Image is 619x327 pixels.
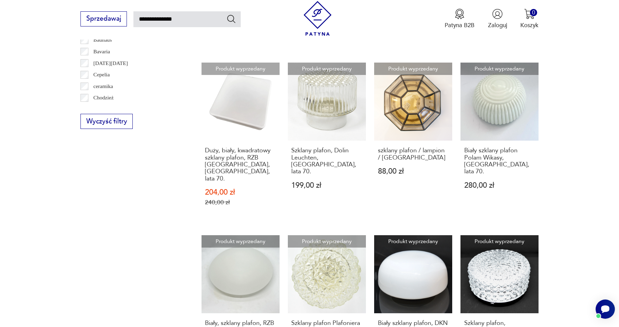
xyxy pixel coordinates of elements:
[520,9,539,29] button: 0Koszyk
[488,21,507,29] p: Zaloguj
[445,9,475,29] a: Ikona medaluPatyna B2B
[226,14,236,24] button: Szukaj
[530,9,537,16] div: 0
[378,147,449,161] h3: szklany plafon / lampion / [GEOGRAPHIC_DATA]
[205,199,276,206] p: 240,00 zł
[94,105,113,114] p: Ćmielów
[300,1,335,36] img: Patyna - sklep z meblami i dekoracjami vintage
[464,147,535,175] h3: Biały szklany plafon Polam Wikasy, [GEOGRAPHIC_DATA], lata 70.
[80,114,133,129] button: Wyczyść filtry
[94,70,110,79] p: Cepelia
[445,21,475,29] p: Patyna B2B
[94,82,113,91] p: ceramika
[205,189,276,196] p: 204,00 zł
[205,147,276,182] h3: Duży, biały, kwadratowy szklany plafon, RZB [GEOGRAPHIC_DATA], [GEOGRAPHIC_DATA], lata 70.
[454,9,465,19] img: Ikona medalu
[492,9,503,19] img: Ikonka użytkownika
[80,11,127,26] button: Sprzedawaj
[596,299,615,319] iframe: Smartsupp widget button
[520,21,539,29] p: Koszyk
[524,9,535,19] img: Ikona koszyka
[291,182,362,189] p: 199,00 zł
[94,59,128,68] p: [DATE][DATE]
[202,63,280,222] a: Produkt wyprzedanyDuży, biały, kwadratowy szklany plafon, RZB Bamberg, Niemcy, lata 70.Duży, biał...
[488,9,507,29] button: Zaloguj
[374,63,452,222] a: Produkt wyprzedanyszklany plafon / lampion / NIEMCYszklany plafon / lampion / [GEOGRAPHIC_DATA]88...
[80,17,127,22] a: Sprzedawaj
[94,93,114,102] p: Chodzież
[94,47,110,56] p: Bavaria
[378,168,449,175] p: 88,00 zł
[460,63,539,222] a: Produkt wyprzedanyBiały szklany plafon Polam Wikasy, Polska, lata 70.Biały szklany plafon Polam W...
[288,63,366,222] a: Produkt wyprzedanySzklany plafon, Dolin Leuchten, Niemcy, lata 70.Szklany plafon, Dolin Leuchten,...
[291,147,362,175] h3: Szklany plafon, Dolin Leuchten, [GEOGRAPHIC_DATA], lata 70.
[464,182,535,189] p: 280,00 zł
[94,35,112,44] p: Bauhaus
[445,9,475,29] button: Patyna B2B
